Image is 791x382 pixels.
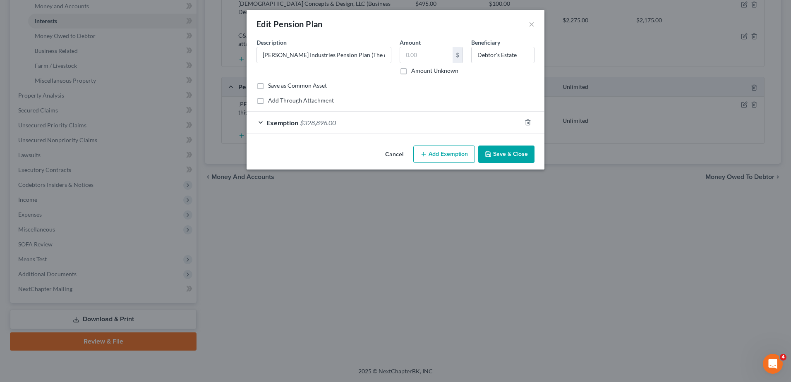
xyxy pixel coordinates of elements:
[400,47,453,63] input: 0.00
[268,81,327,90] label: Save as Common Asset
[453,47,463,63] div: $
[300,119,336,127] span: $328,896.00
[478,146,535,163] button: Save & Close
[529,19,535,29] button: ×
[379,146,410,163] button: Cancel
[472,47,534,63] input: --
[780,354,786,361] span: 4
[266,119,298,127] span: Exemption
[400,38,421,47] label: Amount
[763,354,783,374] iframe: Intercom live chat
[257,47,391,63] input: Describe...
[256,39,287,46] span: Description
[268,96,334,105] label: Add Through Attachment
[471,38,500,47] label: Beneficiary
[411,67,458,75] label: Amount Unknown
[413,146,475,163] button: Add Exemption
[256,18,323,30] div: Edit Pension Plan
